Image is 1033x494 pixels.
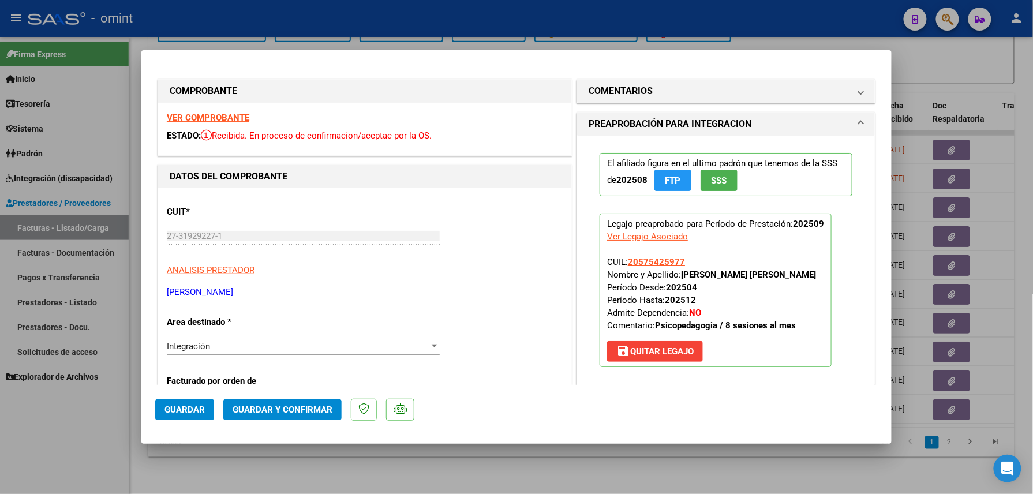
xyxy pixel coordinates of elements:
button: Guardar y Confirmar [223,399,342,420]
strong: COMPROBANTE [170,85,237,96]
span: 20575425977 [628,257,685,267]
span: Guardar [164,405,205,415]
span: Quitar Legajo [616,346,694,357]
strong: 202512 [665,295,696,305]
strong: NO [689,308,701,318]
strong: Psicopedagogia / 8 sesiones al mes [655,320,796,331]
div: Ver Legajo Asociado [607,230,688,243]
button: SSS [701,170,738,191]
span: FTP [665,175,681,186]
span: CUIL: Nombre y Apellido: Período Desde: Período Hasta: Admite Dependencia: [607,257,816,331]
h1: COMENTARIOS [589,84,653,98]
p: Facturado por orden de [167,375,286,388]
mat-expansion-panel-header: PREAPROBACIÓN PARA INTEGRACION [577,113,875,136]
p: El afiliado figura en el ultimo padrón que tenemos de la SSS de [600,153,852,196]
mat-icon: save [616,344,630,358]
strong: 202508 [616,175,648,185]
span: Integración [167,341,210,351]
div: PREAPROBACIÓN PARA INTEGRACION [577,136,875,394]
div: Open Intercom Messenger [994,455,1021,482]
p: [PERSON_NAME] [167,286,563,299]
span: ESTADO: [167,130,201,141]
span: Guardar y Confirmar [233,405,332,415]
button: Quitar Legajo [607,341,703,362]
p: Area destinado * [167,316,286,329]
span: SSS [712,175,727,186]
button: FTP [654,170,691,191]
span: Comentario: [607,320,796,331]
span: Recibida. En proceso de confirmacion/aceptac por la OS. [201,130,432,141]
mat-expansion-panel-header: COMENTARIOS [577,80,875,103]
strong: DATOS DEL COMPROBANTE [170,171,287,182]
strong: 202509 [793,219,824,229]
span: ANALISIS PRESTADOR [167,265,254,275]
p: Legajo preaprobado para Período de Prestación: [600,214,832,367]
button: Guardar [155,399,214,420]
p: CUIT [167,205,286,219]
h1: PREAPROBACIÓN PARA INTEGRACION [589,117,751,131]
strong: [PERSON_NAME] [PERSON_NAME] [681,270,816,280]
strong: 202504 [666,282,697,293]
a: VER COMPROBANTE [167,113,249,123]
